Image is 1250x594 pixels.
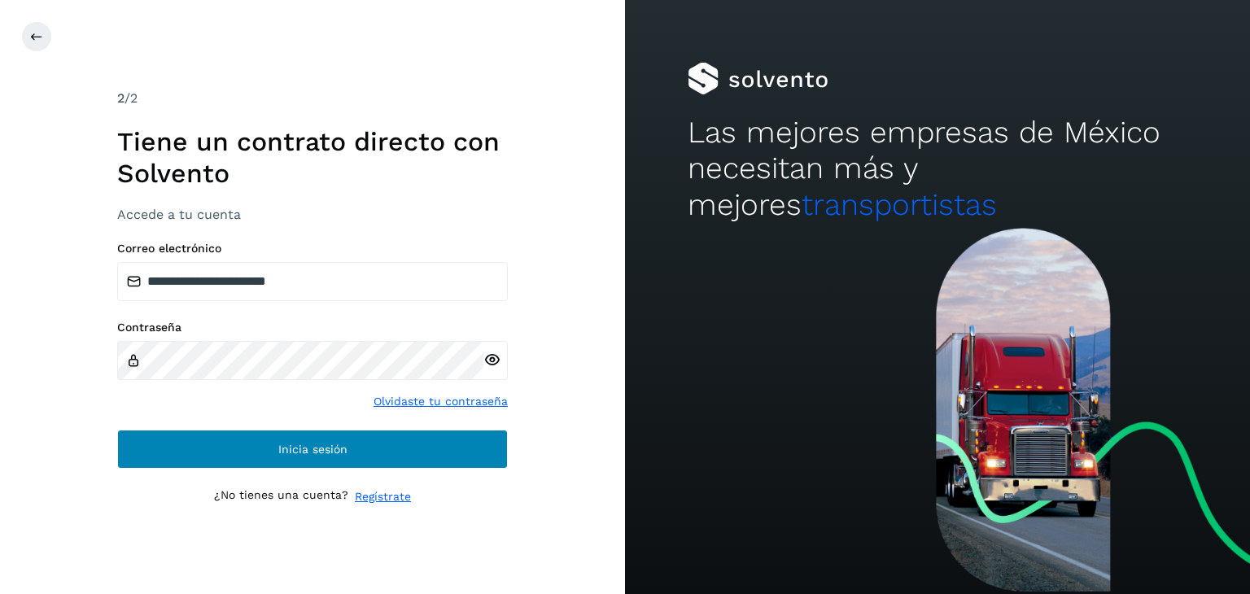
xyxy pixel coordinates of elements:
label: Correo electrónico [117,242,508,256]
span: Inicia sesión [278,443,347,455]
span: 2 [117,90,125,106]
a: Regístrate [355,488,411,505]
label: Contraseña [117,321,508,334]
a: Olvidaste tu contraseña [374,393,508,410]
button: Inicia sesión [117,430,508,469]
p: ¿No tienes una cuenta? [214,488,348,505]
span: transportistas [802,187,997,222]
h3: Accede a tu cuenta [117,207,508,222]
h1: Tiene un contrato directo con Solvento [117,126,508,189]
h2: Las mejores empresas de México necesitan más y mejores [688,115,1187,223]
div: /2 [117,89,508,108]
